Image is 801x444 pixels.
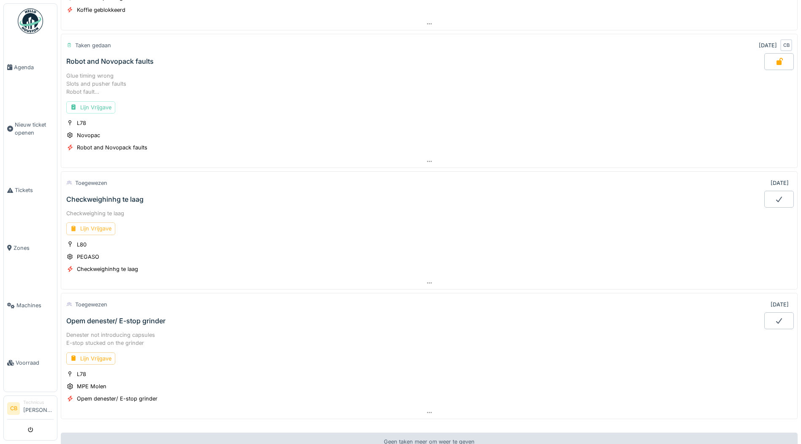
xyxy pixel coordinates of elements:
div: Lijn Vrijgave [66,352,115,365]
div: [DATE] [771,301,789,309]
div: Opem denester/ E-stop grinder [77,395,157,403]
div: Lijn Vrijgave [66,101,115,114]
a: Tickets [4,162,57,219]
span: Machines [16,301,54,309]
img: Badge_color-CXgf-gQk.svg [18,8,43,34]
span: Zones [14,244,54,252]
div: L78 [77,370,86,378]
a: Nieuw ticket openen [4,96,57,162]
a: Voorraad [4,334,57,392]
div: Robot and Novopack faults [66,57,154,65]
span: Nieuw ticket openen [15,121,54,137]
div: Opem denester/ E-stop grinder [66,317,166,325]
li: [PERSON_NAME] [23,399,54,417]
div: PEGASO [77,253,99,261]
div: Lijn Vrijgave [66,222,115,235]
a: Zones [4,219,57,276]
div: Checkweighinhg te laag [66,195,144,203]
div: L80 [77,241,87,249]
div: Koffie geblokkeerd [77,6,125,14]
div: Novopac [77,131,100,139]
div: [DATE] [759,41,777,49]
div: Checkweighinhg te laag [77,265,138,273]
div: MPE Molen [77,382,106,390]
div: Checkweighing te laag [66,209,792,217]
a: Machines [4,277,57,334]
div: [DATE] [771,179,789,187]
div: Glue timing wrong Slots and pusher faults Robot fault Destroyed top boxes after placed in slots f... [66,72,792,96]
span: Voorraad [16,359,54,367]
div: Toegewezen [75,179,107,187]
div: Robot and Novopack faults [77,143,147,152]
li: CB [7,402,20,415]
div: Denester not introducing capsules E-stop stucked on the grinder [66,331,792,347]
div: Technicus [23,399,54,406]
div: Toegewezen [75,301,107,309]
span: Agenda [14,63,54,71]
div: L78 [77,119,86,127]
span: Tickets [15,186,54,194]
a: CB Technicus[PERSON_NAME] [7,399,54,420]
div: Taken gedaan [75,41,111,49]
div: CB [780,39,792,51]
a: Agenda [4,38,57,96]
